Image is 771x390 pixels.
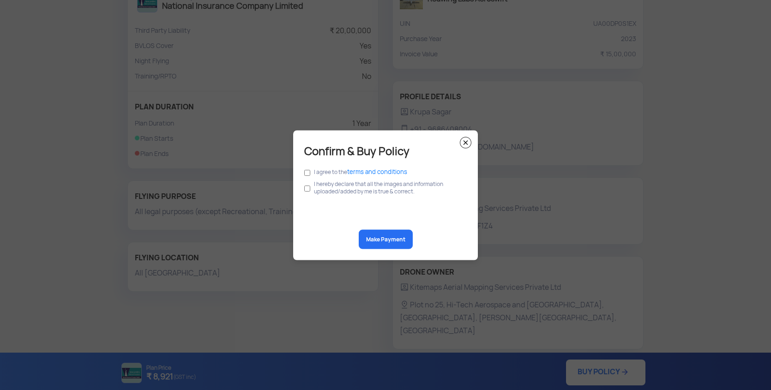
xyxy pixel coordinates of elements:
[314,180,463,195] label: I hereby declare that all the images and information uploaded/added by me is true & correct.
[359,229,413,249] button: Make Payment
[314,168,407,175] label: I agree to the
[347,168,407,175] span: terms and conditions
[460,137,471,148] img: close
[304,141,467,160] h5: Confirm & Buy Policy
